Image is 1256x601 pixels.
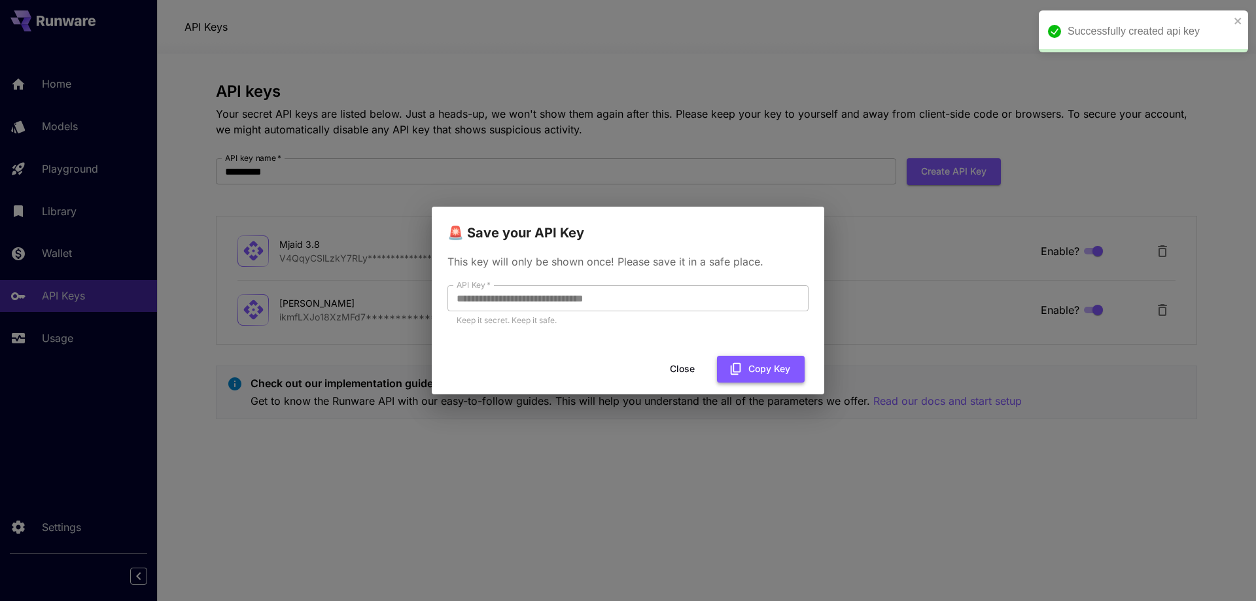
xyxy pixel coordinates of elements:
button: Close [653,356,712,383]
p: Keep it secret. Keep it safe. [457,314,799,327]
button: close [1234,16,1243,26]
p: This key will only be shown once! Please save it in a safe place. [447,254,809,269]
button: Copy Key [717,356,805,383]
h2: 🚨 Save your API Key [432,207,824,243]
div: Successfully created api key [1068,24,1230,39]
label: API Key [457,279,491,290]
